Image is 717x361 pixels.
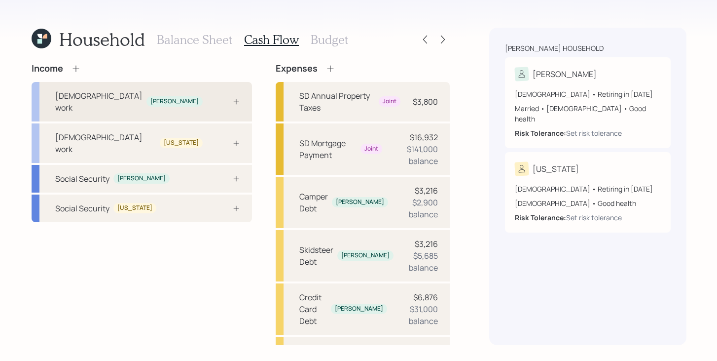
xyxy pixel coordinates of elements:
[533,68,597,80] div: [PERSON_NAME]
[515,128,566,138] b: Risk Tolerance:
[276,63,318,74] h4: Expenses
[299,137,357,161] div: SD Mortgage Payment
[395,303,438,327] div: $31,000 balance
[59,29,145,50] h1: Household
[150,97,199,106] div: [PERSON_NAME]
[401,250,438,274] div: $5,685 balance
[55,173,109,185] div: Social Security
[413,96,438,108] div: $3,800
[566,128,622,138] div: Set risk tolerance
[396,197,438,220] div: $2,900 balance
[515,184,661,194] div: [DEMOGRAPHIC_DATA] • Retiring in [DATE]
[117,204,152,212] div: [US_STATE]
[55,202,109,214] div: Social Security
[515,89,661,99] div: [DEMOGRAPHIC_DATA] • Retiring in [DATE]
[415,185,438,197] div: $3,216
[390,143,438,167] div: $141,000 balance
[55,131,156,155] div: [DEMOGRAPHIC_DATA] work
[299,191,328,214] div: Camper Debt
[299,90,375,114] div: SD Annual Property Taxes
[164,139,199,147] div: [US_STATE]
[410,131,438,143] div: $16,932
[413,291,438,303] div: $6,876
[383,97,396,106] div: Joint
[413,345,438,357] div: $6,756
[341,251,390,260] div: [PERSON_NAME]
[32,63,63,74] h4: Income
[533,163,579,175] div: [US_STATE]
[299,244,333,268] div: Skidsteer Debt
[364,145,378,153] div: Joint
[515,198,661,208] div: [DEMOGRAPHIC_DATA] • Good health
[566,212,622,223] div: Set risk tolerance
[117,174,166,183] div: [PERSON_NAME]
[515,103,661,124] div: Married • [DEMOGRAPHIC_DATA] • Good health
[299,291,327,327] div: Credit Card Debt
[244,33,299,47] h3: Cash Flow
[335,305,383,313] div: [PERSON_NAME]
[415,238,438,250] div: $3,216
[157,33,232,47] h3: Balance Sheet
[515,213,566,222] b: Risk Tolerance:
[55,90,143,114] div: [DEMOGRAPHIC_DATA] work
[336,198,384,206] div: [PERSON_NAME]
[311,33,348,47] h3: Budget
[505,43,604,53] div: [PERSON_NAME] household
